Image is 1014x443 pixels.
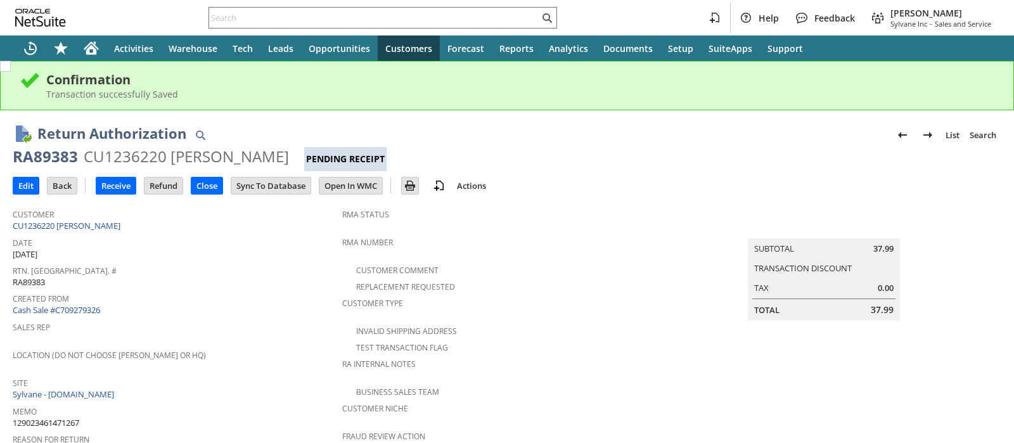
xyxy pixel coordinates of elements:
[13,378,28,388] a: Site
[754,282,769,293] a: Tax
[356,265,439,276] a: Customer Comment
[895,127,910,143] img: Previous
[709,42,752,55] span: SuiteApps
[233,42,253,55] span: Tech
[13,350,206,361] a: Location (Do Not Choose [PERSON_NAME] or HQ)
[76,35,106,61] a: Home
[965,125,1001,145] a: Search
[356,387,439,397] a: Business Sales Team
[13,276,45,288] span: RA89383
[378,35,440,61] a: Customers
[549,42,588,55] span: Analytics
[46,88,994,100] div: Transaction successfully Saved
[940,125,965,145] a: List
[13,266,117,276] a: Rtn. [GEOGRAPHIC_DATA]. #
[342,237,393,248] a: RMA Number
[13,220,124,231] a: CU1236220 [PERSON_NAME]
[935,19,991,29] span: Sales and Service
[13,406,37,417] a: Memo
[319,177,382,194] input: Open In WMC
[452,180,491,191] a: Actions
[268,42,293,55] span: Leads
[890,7,991,19] span: [PERSON_NAME]
[13,388,117,400] a: Sylvane - [DOMAIN_NAME]
[660,35,701,61] a: Setup
[754,262,852,274] a: Transaction Discount
[15,35,46,61] a: Recent Records
[96,177,136,194] input: Receive
[260,35,301,61] a: Leads
[668,42,693,55] span: Setup
[814,12,855,24] span: Feedback
[342,359,416,369] a: RA Internal Notes
[356,342,448,353] a: Test Transaction Flag
[191,177,222,194] input: Close
[84,41,99,56] svg: Home
[161,35,225,61] a: Warehouse
[596,35,660,61] a: Documents
[356,281,455,292] a: Replacement Requested
[193,127,208,143] img: Quick Find
[541,35,596,61] a: Analytics
[48,177,77,194] input: Back
[301,35,378,61] a: Opportunities
[46,71,994,88] div: Confirmation
[402,178,418,193] img: Print
[447,42,484,55] span: Forecast
[499,42,534,55] span: Reports
[760,35,811,61] a: Support
[144,177,183,194] input: Refund
[209,10,539,25] input: Search
[432,178,447,193] img: add-record.svg
[106,35,161,61] a: Activities
[871,304,894,316] span: 37.99
[767,42,803,55] span: Support
[13,304,100,316] a: Cash Sale #C709279326
[930,19,932,29] span: -
[46,35,76,61] div: Shortcuts
[13,293,69,304] a: Created From
[13,238,32,248] a: Date
[13,417,79,429] span: 129023461471267
[231,177,311,194] input: Sync To Database
[754,243,794,254] a: Subtotal
[225,35,260,61] a: Tech
[53,41,68,56] svg: Shortcuts
[15,9,66,27] svg: logo
[748,218,900,238] caption: Summary
[342,431,425,442] a: Fraud Review Action
[13,248,37,260] span: [DATE]
[701,35,760,61] a: SuiteApps
[440,35,492,61] a: Forecast
[759,12,779,24] span: Help
[890,19,927,29] span: Sylvane Inc
[342,403,408,414] a: Customer Niche
[84,146,289,167] div: CU1236220 [PERSON_NAME]
[402,177,418,194] input: Print
[603,42,653,55] span: Documents
[309,42,370,55] span: Opportunities
[920,127,935,143] img: Next
[385,42,432,55] span: Customers
[37,123,186,144] h1: Return Authorization
[539,10,555,25] svg: Search
[169,42,217,55] span: Warehouse
[114,42,153,55] span: Activities
[356,326,457,337] a: Invalid Shipping Address
[754,304,780,316] a: Total
[13,209,54,220] a: Customer
[873,243,894,255] span: 37.99
[304,147,387,171] div: Pending Receipt
[13,322,50,333] a: Sales Rep
[342,209,389,220] a: RMA Status
[342,298,403,309] a: Customer Type
[878,282,894,294] span: 0.00
[13,146,78,167] div: RA89383
[492,35,541,61] a: Reports
[23,41,38,56] svg: Recent Records
[13,177,39,194] input: Edit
